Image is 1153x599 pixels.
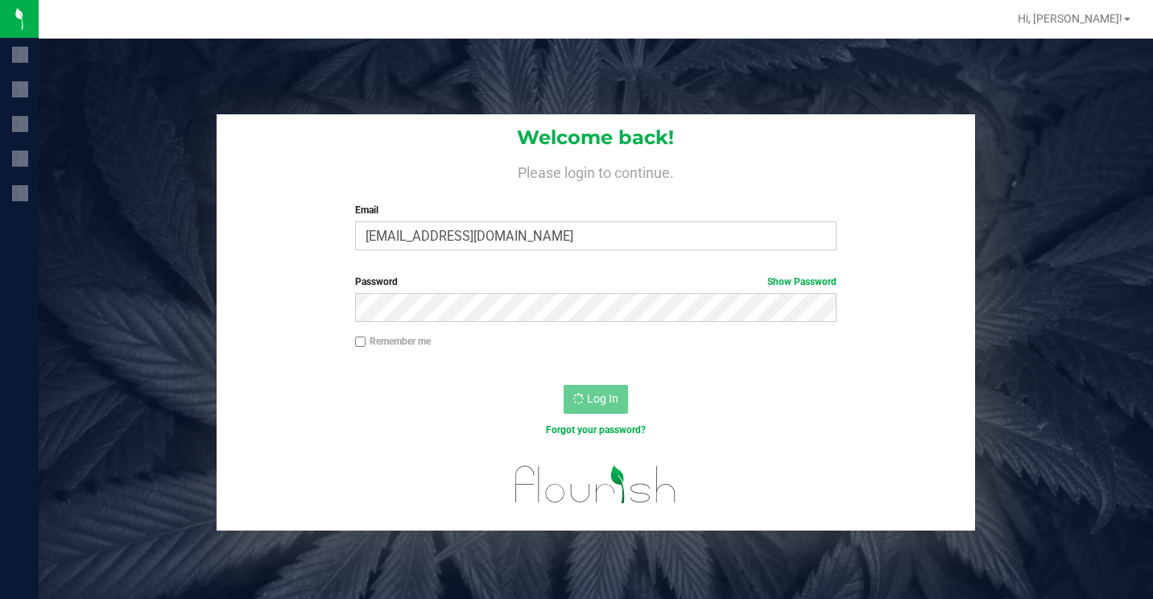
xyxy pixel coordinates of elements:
label: Remember me [355,334,431,349]
a: Show Password [767,276,837,287]
label: Email [355,203,837,217]
input: Remember me [355,337,366,348]
img: flourish_logo.svg [501,454,691,515]
span: Log In [587,392,618,405]
h4: Please login to continue. [217,161,976,180]
h1: Welcome back! [217,127,976,148]
button: Log In [564,385,628,414]
a: Forgot your password? [546,424,646,436]
span: Password [355,276,398,287]
span: Hi, [PERSON_NAME]! [1018,12,1122,25]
